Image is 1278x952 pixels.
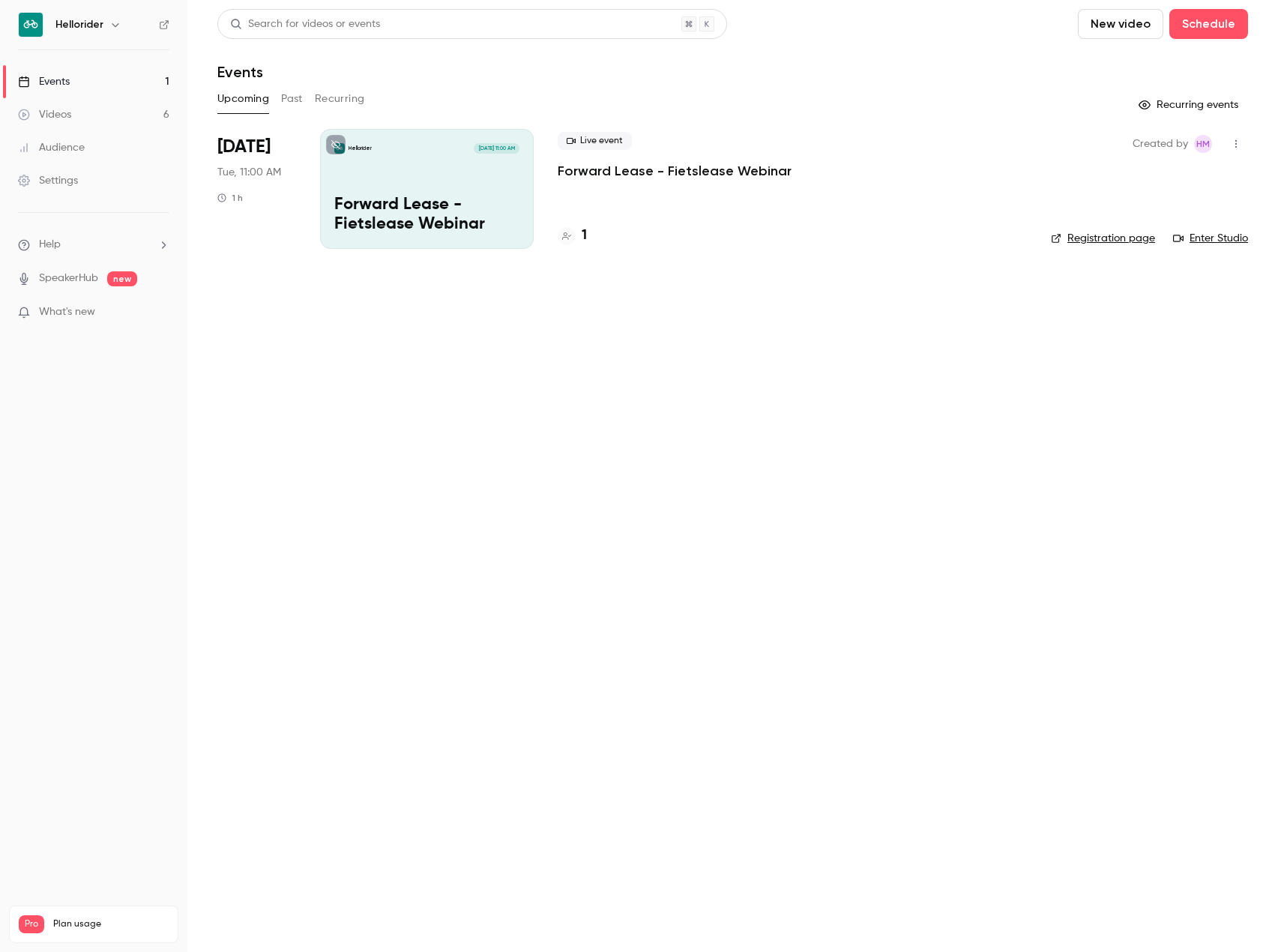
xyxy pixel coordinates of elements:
[558,162,792,180] a: Forward Lease - Fietslease Webinar
[349,145,372,152] p: Hellorider
[217,129,296,249] div: Oct 21 Tue, 11:00 AM (Europe/Amsterdam)
[19,13,43,37] img: Hellorider
[217,135,271,159] span: [DATE]
[55,17,103,32] h6: Hellorider
[230,16,380,32] div: Search for videos or events
[217,87,269,111] button: Upcoming
[107,271,137,286] span: new
[1132,93,1248,117] button: Recurring events
[217,63,263,81] h1: Events
[582,226,587,246] h4: 1
[19,915,44,933] span: Pro
[558,226,587,246] a: 1
[281,87,303,111] button: Past
[151,306,169,319] iframe: Noticeable Trigger
[558,132,632,150] span: Live event
[39,237,61,253] span: Help
[39,271,98,286] a: SpeakerHub
[217,192,243,204] div: 1 h
[18,74,70,89] div: Events
[1078,9,1163,39] button: New video
[1173,231,1248,246] a: Enter Studio
[315,87,365,111] button: Recurring
[1196,135,1210,153] span: HM
[1169,9,1248,39] button: Schedule
[53,918,169,930] span: Plan usage
[18,237,169,253] li: help-dropdown-opener
[18,140,85,155] div: Audience
[18,107,71,122] div: Videos
[18,173,78,188] div: Settings
[474,143,519,154] span: [DATE] 11:00 AM
[217,165,281,180] span: Tue, 11:00 AM
[320,129,534,249] a: Forward Lease - Fietslease WebinarHellorider[DATE] 11:00 AMForward Lease - Fietslease Webinar
[39,304,95,320] span: What's new
[1194,135,1212,153] span: Heleen Mostert
[334,196,519,235] p: Forward Lease - Fietslease Webinar
[1133,135,1188,153] span: Created by
[1051,231,1155,246] a: Registration page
